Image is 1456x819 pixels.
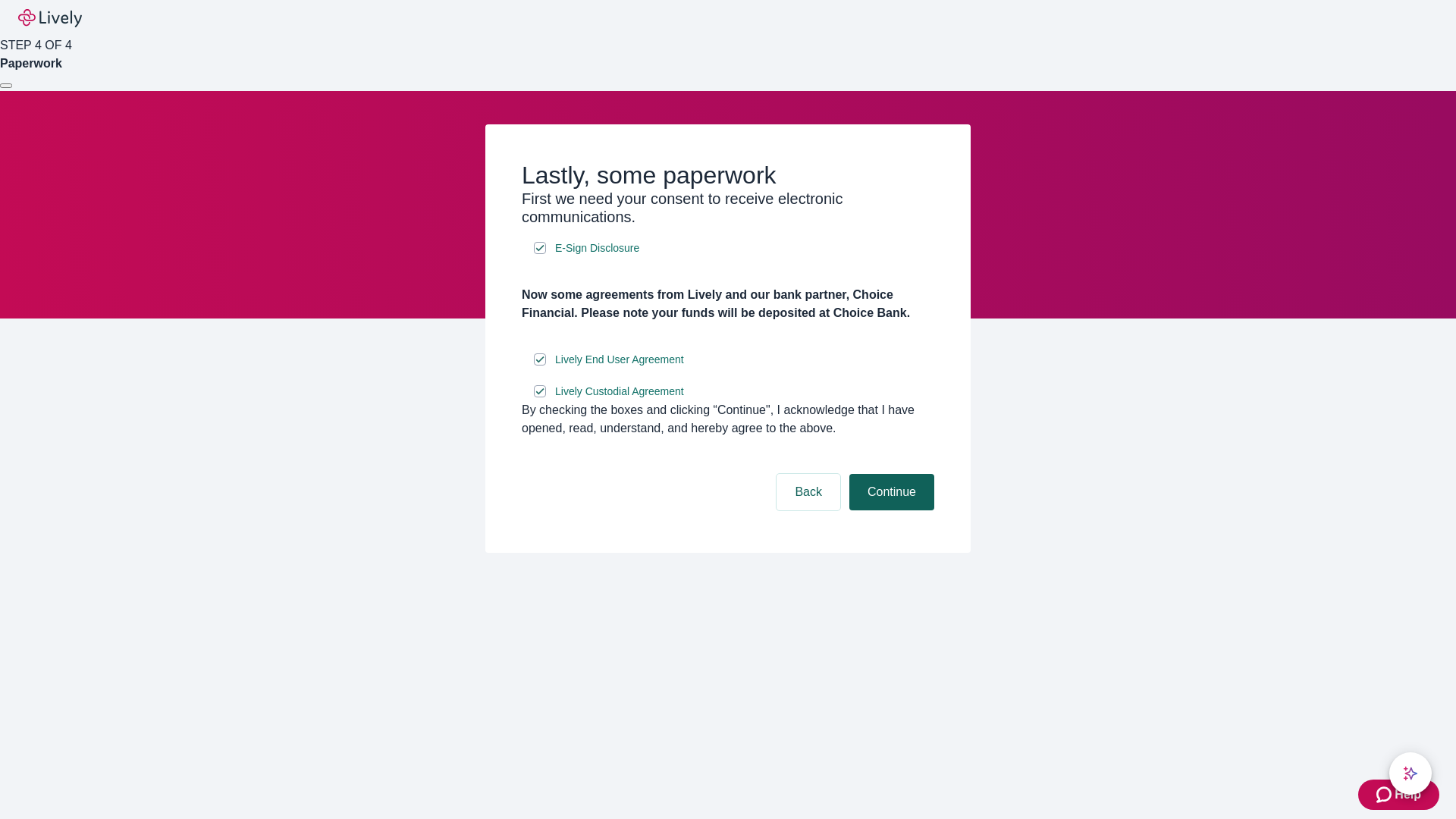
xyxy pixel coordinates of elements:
[522,401,934,438] div: By checking the boxes and clicking “Continue", I acknowledge that I have opened, read, understand...
[552,382,687,401] a: e-sign disclosure document
[555,384,684,400] span: Lively Custodial Agreement
[1403,766,1418,781] svg: Lively AI Assistant
[522,286,934,322] h4: Now some agreements from Lively and our bank partner, Choice Financial. Please note your funds wi...
[522,161,934,190] h2: Lastly, some paperwork
[1389,752,1432,795] button: chat
[552,350,687,369] a: e-sign disclosure document
[849,474,934,510] button: Continue
[1376,786,1395,804] svg: Zendesk support icon
[555,240,639,256] span: E-Sign Disclosure
[555,352,684,368] span: Lively End User Agreement
[1358,780,1439,810] button: Zendesk support iconHelp
[552,239,642,258] a: e-sign disclosure document
[522,190,934,226] h3: First we need your consent to receive electronic communications.
[777,474,840,510] button: Back
[18,9,82,27] img: Lively
[1395,786,1421,804] span: Help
